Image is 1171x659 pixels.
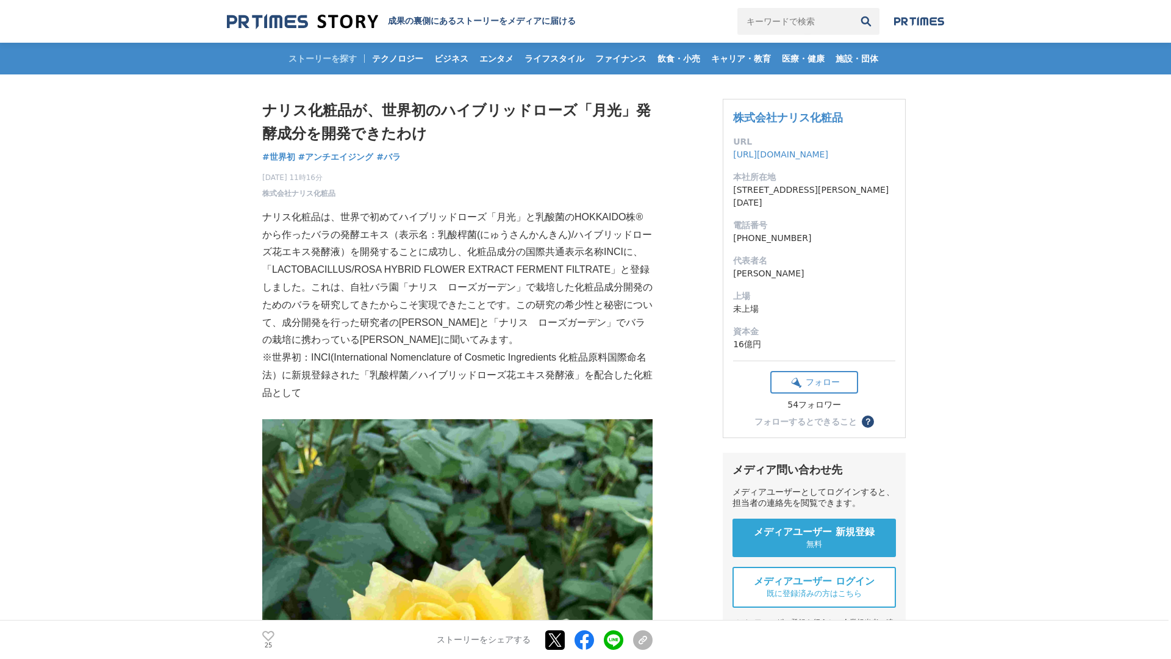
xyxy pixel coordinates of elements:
p: ナリス化粧品は、世界で初めてハイブリッドローズ「月光」と乳酸菌のHOKKAIDO株®から作ったバラの発酵エキス（表示名：乳酸桿菌(にゅうさんかんきん)/ハイブリッドローズ花エキス発酵液）を開発す... [262,209,653,349]
span: 既に登録済みの方はこちら [767,588,862,599]
a: 成果の裏側にあるストーリーをメディアに届ける 成果の裏側にあるストーリーをメディアに届ける [227,13,576,30]
span: 無料 [806,539,822,550]
a: キャリア・教育 [706,43,776,74]
dt: 資本金 [733,325,895,338]
dt: 本社所在地 [733,171,895,184]
a: #アンチエイジング [298,151,374,164]
span: ？ [864,417,872,426]
dt: 電話番号 [733,219,895,232]
div: メディアユーザーとしてログインすると、担当者の連絡先を閲覧できます。 [732,487,896,509]
span: #バラ [376,151,401,162]
dd: 16億円 [733,338,895,351]
input: キーワードで検索 [737,8,853,35]
span: ビジネス [429,53,473,64]
span: キャリア・教育 [706,53,776,64]
dd: [STREET_ADDRESS][PERSON_NAME][DATE] [733,184,895,209]
a: テクノロジー [367,43,428,74]
a: 株式会社ナリス化粧品 [733,111,843,124]
dd: [PERSON_NAME] [733,267,895,280]
p: ストーリーをシェアする [437,635,531,646]
a: #世界初 [262,151,295,164]
button: フォロー [770,371,858,394]
a: エンタメ [474,43,518,74]
span: メディアユーザー ログイン [754,575,875,588]
a: 医療・健康 [777,43,829,74]
span: [DATE] 11時16分 [262,172,335,183]
dt: 上場 [733,290,895,303]
span: #アンチエイジング [298,151,374,162]
span: ライフスタイル [520,53,589,64]
a: #バラ [376,151,401,164]
span: テクノロジー [367,53,428,64]
div: フォローするとできること [754,417,857,426]
div: 54フォロワー [770,400,858,411]
span: 施設・団体 [831,53,883,64]
dd: [PHONE_NUMBER] [733,232,895,245]
img: 成果の裏側にあるストーリーをメディアに届ける [227,13,378,30]
a: 飲食・小売 [653,43,705,74]
img: prtimes [894,16,944,26]
p: 25 [262,643,274,649]
span: 医療・健康 [777,53,829,64]
span: #世界初 [262,151,295,162]
a: メディアユーザー ログイン 既に登録済みの方はこちら [732,567,896,608]
p: ※世界初：INCI(International Nomenclature of Cosmetic Ingredients 化粧品原料国際命名法）に新規登録された「乳酸桿菌／ハイブリッドローズ花エ... [262,349,653,402]
button: 検索 [853,8,879,35]
span: エンタメ [474,53,518,64]
h1: ナリス化粧品が、世界初のハイブリッドローズ「月光」発酵成分を開発できたわけ [262,99,653,146]
a: ファイナンス [590,43,651,74]
button: ？ [862,416,874,428]
div: メディア問い合わせ先 [732,463,896,477]
a: [URL][DOMAIN_NAME] [733,149,828,159]
dt: URL [733,135,895,148]
span: ファイナンス [590,53,651,64]
a: 施設・団体 [831,43,883,74]
span: 飲食・小売 [653,53,705,64]
a: メディアユーザー 新規登録 無料 [732,519,896,557]
span: メディアユーザー 新規登録 [754,526,875,539]
a: 株式会社ナリス化粧品 [262,188,335,199]
a: ライフスタイル [520,43,589,74]
dd: 未上場 [733,303,895,315]
h2: 成果の裏側にあるストーリーをメディアに届ける [388,16,576,27]
dt: 代表者名 [733,254,895,267]
a: ビジネス [429,43,473,74]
